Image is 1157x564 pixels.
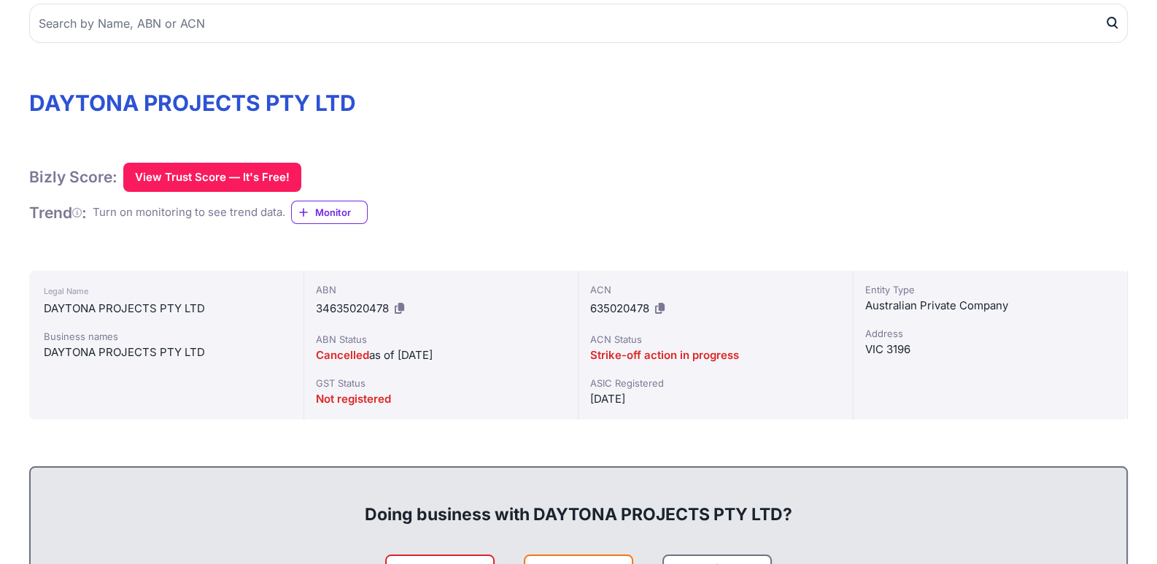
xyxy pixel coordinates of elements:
span: Strike-off action in progress [590,348,739,362]
div: Address [865,326,1116,341]
div: [DATE] [590,390,841,408]
div: as of [DATE] [316,347,567,364]
a: Monitor [291,201,368,224]
div: Business names [44,329,289,344]
span: Monitor [315,205,367,220]
button: View Trust Score — It's Free! [123,163,301,192]
div: DAYTONA PROJECTS PTY LTD [44,344,289,361]
div: ASIC Registered [590,376,841,390]
span: Not registered [316,392,391,406]
span: Cancelled [316,348,369,362]
div: Australian Private Company [865,297,1116,314]
h1: Bizly Score: [29,167,117,187]
div: Legal Name [44,282,289,300]
div: ABN [316,282,567,297]
div: DAYTONA PROJECTS PTY LTD [44,300,289,317]
div: Doing business with DAYTONA PROJECTS PTY LTD? [45,479,1112,526]
h1: DAYTONA PROJECTS PTY LTD [29,90,1128,116]
div: ACN Status [590,332,841,347]
div: VIC 3196 [865,341,1116,358]
div: Turn on monitoring to see trend data. [93,204,285,221]
div: GST Status [316,376,567,390]
div: ABN Status [316,332,567,347]
span: 635020478 [590,301,649,315]
div: ACN [590,282,841,297]
div: Entity Type [865,282,1116,297]
h1: Trend : [29,203,87,223]
span: 34635020478 [316,301,389,315]
input: Search by Name, ABN or ACN [29,4,1128,43]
